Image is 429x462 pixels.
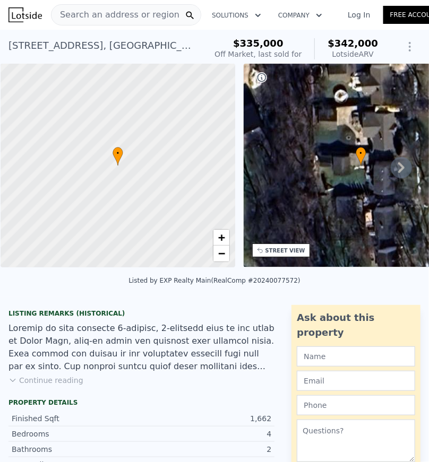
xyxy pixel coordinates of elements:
[113,147,123,165] div: •
[142,444,272,455] div: 2
[128,277,300,284] div: Listed by EXP Realty Main (RealComp #20240077572)
[328,38,378,49] span: $342,000
[8,38,198,53] div: [STREET_ADDRESS] , [GEOGRAPHIC_DATA] , MI 48178
[142,413,272,424] div: 1,662
[218,231,225,244] span: +
[335,10,383,20] a: Log In
[8,7,42,22] img: Lotside
[297,346,415,367] input: Name
[214,49,302,59] div: Off Market, last sold for
[297,395,415,415] input: Phone
[8,309,274,318] div: Listing Remarks (Historical)
[270,6,331,25] button: Company
[218,247,225,260] span: −
[328,49,378,59] div: Lotside ARV
[52,8,179,21] span: Search an address or region
[297,371,415,391] input: Email
[213,230,229,246] a: Zoom in
[356,149,366,158] span: •
[203,6,270,25] button: Solutions
[8,375,83,386] button: Continue reading
[12,413,142,424] div: Finished Sqft
[399,36,421,57] button: Show Options
[265,247,305,255] div: STREET VIEW
[8,398,274,407] div: Property details
[8,322,274,373] div: Loremip do sita consecte 6-adipisc, 2-elitsedd eius te inc utlab et Dolor Magn, aliq-en admin ven...
[297,310,415,340] div: Ask about this property
[142,429,272,439] div: 4
[113,149,123,158] span: •
[12,444,142,455] div: Bathrooms
[356,147,366,165] div: •
[12,429,142,439] div: Bedrooms
[233,38,284,49] span: $335,000
[213,246,229,261] a: Zoom out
